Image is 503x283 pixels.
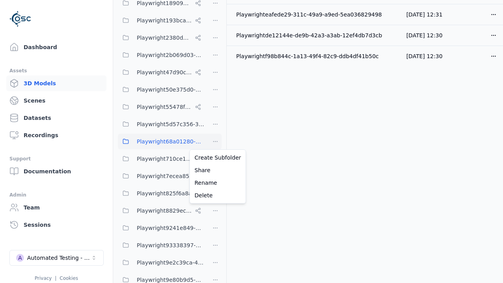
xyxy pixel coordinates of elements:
a: Rename [191,176,244,189]
a: Create Subfolder [191,151,244,164]
a: Delete [191,189,244,202]
a: Share [191,164,244,176]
